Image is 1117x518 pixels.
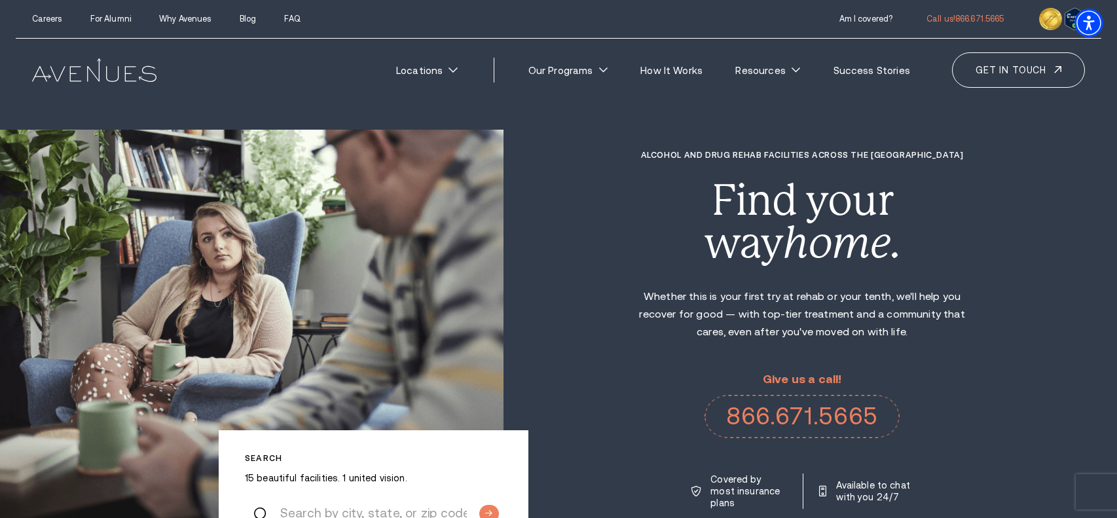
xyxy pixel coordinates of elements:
[32,14,62,24] a: Careers
[1065,8,1086,30] img: Verify Approval for www.avenuesrecovery.com
[240,14,257,24] a: Blog
[723,57,813,84] a: Resources
[245,454,502,463] p: Search
[952,52,1085,88] a: Get in touch
[284,14,300,24] a: FAQ
[628,57,716,84] a: How It Works
[1065,10,1086,22] a: Verify LegitScript Approval for www.avenuesrecovery.com
[705,373,899,386] p: Give us a call!
[839,14,893,24] a: Am I covered?
[515,57,620,84] a: Our Programs
[159,14,211,24] a: Why Avenues
[820,57,923,84] a: Success Stories
[90,14,131,24] a: For Alumni
[245,472,502,484] p: 15 beautiful facilities. 1 united vision.
[384,57,470,84] a: Locations
[926,14,1004,24] a: Call us!866.671.5665
[836,479,913,503] p: Available to chat with you 24/7
[705,395,899,439] a: 866.671.5665
[783,219,901,268] i: home.
[633,180,972,265] div: Find your way
[633,287,972,341] p: Whether this is your first try at rehab or your tenth, we'll help you recover for good — with top...
[1074,9,1103,37] div: Accessibility Menu
[955,14,1004,24] span: 866.671.5665
[819,473,913,509] a: Available to chat with you 24/7
[633,151,972,160] h1: Alcohol and Drug Rehab Facilities across the [GEOGRAPHIC_DATA]
[710,473,787,509] p: Covered by most insurance plans
[691,473,787,509] a: Covered by most insurance plans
